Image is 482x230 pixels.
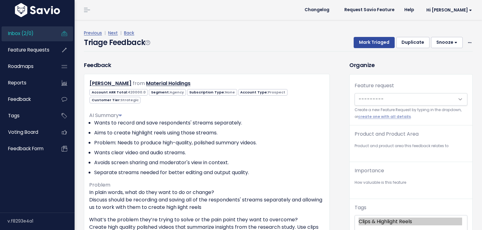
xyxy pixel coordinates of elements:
[94,149,324,156] li: Wants clear video and audio streams.
[128,90,146,95] span: 420000.0
[103,30,107,36] span: |
[359,218,462,225] option: Clips & Highlight Reels
[133,80,145,87] span: from
[2,43,52,57] a: Feature Requests
[355,167,384,174] label: Importance
[8,30,34,37] span: Inbox (2/0)
[305,8,329,12] span: Changelog
[399,5,419,15] a: Help
[238,89,287,96] span: Account Type:
[94,129,324,137] li: Aims to create highlight reels using those streams.
[225,90,235,95] span: None
[7,213,75,229] div: v.f8293e4a1
[89,181,110,188] span: Problem
[8,79,26,86] span: Reports
[187,89,237,96] span: Subscription Type:
[355,82,394,89] label: Feature request
[94,159,324,166] li: Avoids screen sharing and moderator's view in context.
[84,30,102,36] a: Previous
[90,97,140,103] span: Customer Tier:
[8,112,20,119] span: Tags
[2,59,52,74] a: Roadmaps
[8,145,44,152] span: Feedback form
[94,119,324,127] li: Wants to record and save respondents' streams separately.
[355,143,467,149] small: Product and product area this feedback relates to
[2,142,52,156] a: Feedback form
[84,61,111,69] h3: Feedback
[426,8,472,12] span: Hi [PERSON_NAME]
[354,37,395,48] button: Mark Triaged
[339,5,399,15] a: Request Savio Feature
[121,97,139,102] span: Strategic
[355,179,467,186] small: How valuable is this feature
[149,89,186,96] span: Segment:
[146,80,191,87] a: Material Holdings
[94,139,324,147] li: Problem: Needs to produce high-quality, polished summary videos.
[170,90,184,95] span: Agency
[2,109,52,123] a: Tags
[13,3,62,17] img: logo-white.9d6f32f41409.svg
[108,30,118,36] a: Next
[90,89,148,96] span: Account ARR Total:
[396,37,429,48] button: Duplicate
[84,37,150,48] h4: Triage Feedback
[349,61,473,69] h3: Organize
[419,5,477,15] a: Hi [PERSON_NAME]
[2,92,52,106] a: Feedback
[358,114,411,119] a: create one with all details
[2,125,52,139] a: Voting Board
[355,107,467,120] small: Create a new Feature Request by typing in the dropdown, or .
[89,112,122,119] span: AI Summary
[119,30,123,36] span: |
[2,26,52,41] a: Inbox (2/0)
[8,129,38,135] span: Voting Board
[2,76,52,90] a: Reports
[8,63,34,70] span: Roadmaps
[94,169,324,176] li: Separate streams needed for better editing and output quality.
[268,90,285,95] span: Prospect
[355,204,366,211] label: Tags
[89,189,324,211] p: In plain words, what do they want to do or change? Discuss should be recording and saving all of ...
[8,96,31,102] span: Feedback
[355,130,419,138] label: Product and Product Area
[124,30,134,36] a: Back
[90,80,131,87] a: [PERSON_NAME]
[431,37,463,48] button: Snooze
[8,47,49,53] span: Feature Requests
